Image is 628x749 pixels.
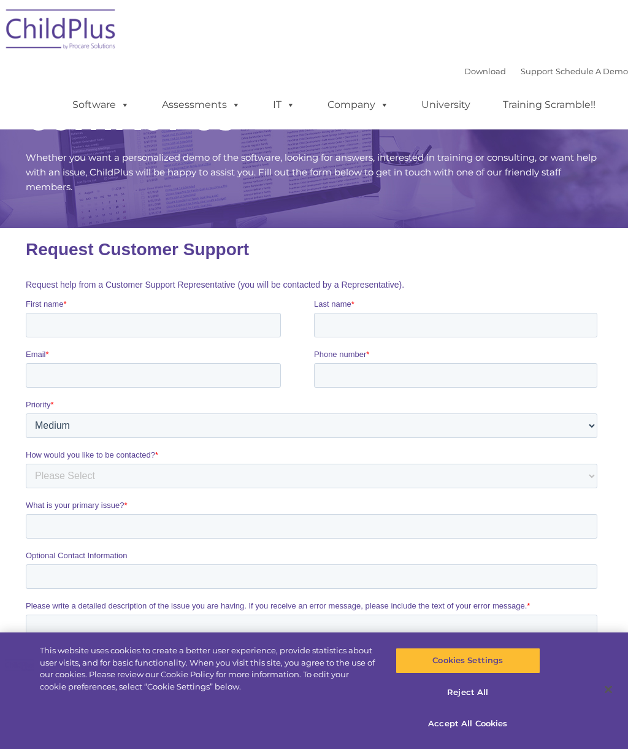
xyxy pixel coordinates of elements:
a: Schedule A Demo [556,66,628,76]
a: Training Scramble!! [491,93,608,117]
a: University [409,93,483,117]
a: IT [261,93,307,117]
button: Accept All Cookies [396,711,540,737]
a: Software [60,93,142,117]
a: Assessments [150,93,253,117]
span: Whether you want a personalized demo of the software, looking for answers, interested in training... [26,152,597,193]
a: Company [315,93,401,117]
font: | [464,66,628,76]
a: Support [521,66,553,76]
button: Cookies Settings [396,648,540,674]
button: Reject All [396,680,540,705]
button: Close [595,676,622,703]
div: This website uses cookies to create a better user experience, provide statistics about user visit... [40,645,377,693]
a: Download [464,66,506,76]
